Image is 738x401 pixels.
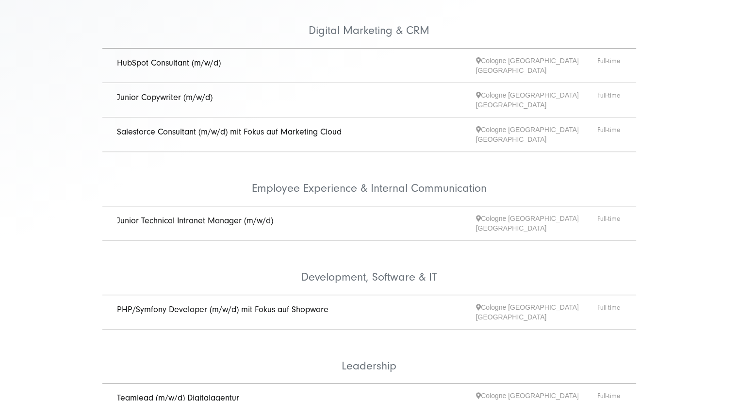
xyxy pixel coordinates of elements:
span: Cologne [GEOGRAPHIC_DATA] [GEOGRAPHIC_DATA] [476,56,597,75]
span: Cologne [GEOGRAPHIC_DATA] [GEOGRAPHIC_DATA] [476,302,597,322]
span: Cologne [GEOGRAPHIC_DATA] [GEOGRAPHIC_DATA] [476,214,597,233]
li: Employee Experience & Internal Communication [102,152,636,206]
span: Full-time [597,125,622,144]
span: Full-time [597,214,622,233]
li: Leadership [102,330,636,384]
span: Cologne [GEOGRAPHIC_DATA] [GEOGRAPHIC_DATA] [476,90,597,110]
span: Full-time [597,90,622,110]
span: Cologne [GEOGRAPHIC_DATA] [GEOGRAPHIC_DATA] [476,125,597,144]
a: Salesforce Consultant (m/w/d) mit Fokus auf Marketing Cloud [117,127,342,137]
span: Full-time [597,56,622,75]
a: HubSpot Consultant (m/w/d) [117,58,221,68]
a: Junior Copywriter (m/w/d) [117,92,213,102]
span: Full-time [597,302,622,322]
li: Development, Software & IT [102,241,636,295]
a: Junior Technical Intranet Manager (m/w/d) [117,216,273,226]
a: PHP/Symfony Developer (m/w/d) mit Fokus auf Shopware [117,304,328,315]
